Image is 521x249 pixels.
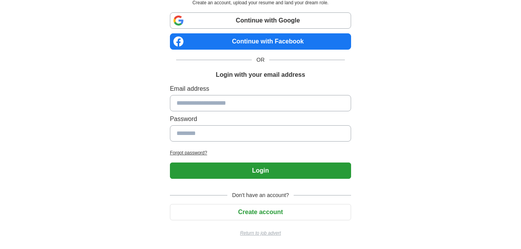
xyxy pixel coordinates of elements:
[216,70,305,80] h1: Login with your email address
[227,191,294,199] span: Don't have an account?
[170,230,351,237] a: Return to job advert
[170,204,351,220] button: Create account
[170,84,351,93] label: Email address
[170,114,351,124] label: Password
[170,163,351,179] button: Login
[170,33,351,50] a: Continue with Facebook
[170,209,351,215] a: Create account
[252,56,269,64] span: OR
[170,12,351,29] a: Continue with Google
[170,149,351,156] a: Forgot password?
